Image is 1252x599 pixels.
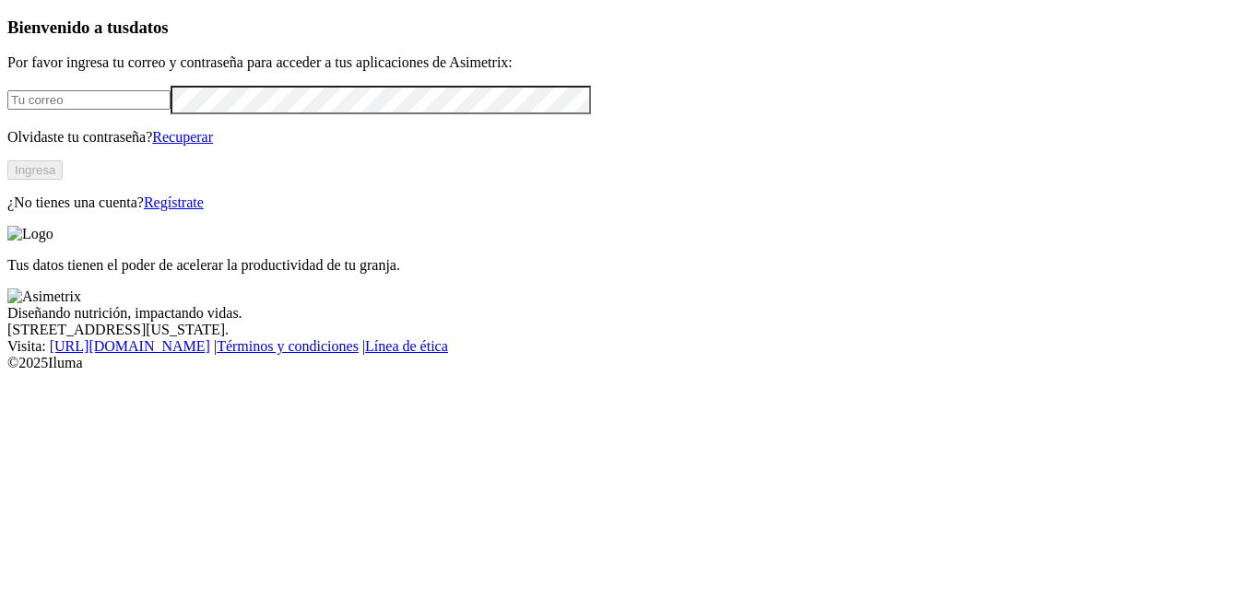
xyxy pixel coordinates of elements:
a: Recuperar [152,129,213,145]
p: Tus datos tienen el poder de acelerar la productividad de tu granja. [7,257,1245,274]
div: [STREET_ADDRESS][US_STATE]. [7,322,1245,338]
span: datos [129,18,169,37]
div: © 2025 Iluma [7,355,1245,371]
a: [URL][DOMAIN_NAME] [50,338,210,354]
a: Línea de ética [365,338,448,354]
div: Visita : | | [7,338,1245,355]
div: Diseñando nutrición, impactando vidas. [7,305,1245,322]
p: ¿No tienes una cuenta? [7,194,1245,211]
p: Por favor ingresa tu correo y contraseña para acceder a tus aplicaciones de Asimetrix: [7,54,1245,71]
img: Asimetrix [7,288,81,305]
img: Logo [7,226,53,242]
button: Ingresa [7,160,63,180]
h3: Bienvenido a tus [7,18,1245,38]
a: Términos y condiciones [217,338,359,354]
input: Tu correo [7,90,171,110]
p: Olvidaste tu contraseña? [7,129,1245,146]
a: Regístrate [144,194,204,210]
